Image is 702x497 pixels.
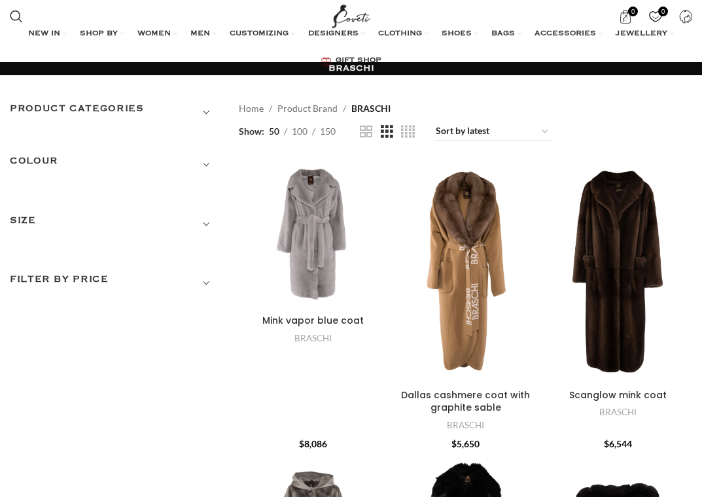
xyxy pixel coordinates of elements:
[604,438,632,449] bdi: 6,544
[628,7,638,16] span: 0
[10,272,219,294] h3: Filter by price
[80,29,118,39] span: SHOP BY
[451,438,457,449] span: $
[230,29,289,39] span: CUSTOMIZING
[308,29,359,39] span: DESIGNERS
[3,3,29,29] a: Search
[616,29,667,39] span: JEWELLERY
[137,21,177,47] a: WOMEN
[329,10,373,21] a: Site logo
[442,21,478,47] a: SHOES
[308,21,365,47] a: DESIGNERS
[230,21,295,47] a: CUSTOMIZING
[3,21,699,74] div: Main navigation
[642,3,669,29] div: My Wishlist
[535,21,603,47] a: ACCESSORIES
[491,21,521,47] a: BAGS
[378,29,422,39] span: CLOTHING
[612,3,639,29] a: 0
[491,29,515,39] span: BAGS
[599,406,637,419] a: BRASCHI
[190,29,210,39] span: MEN
[544,160,692,383] a: Scanglow mink coat
[137,29,171,39] span: WOMEN
[80,21,124,47] a: SHOP BY
[604,438,609,449] span: $
[616,21,674,47] a: JEWELLERY
[239,160,387,309] a: Mink vapor blue coat
[451,438,480,449] bdi: 5,650
[535,29,596,39] span: ACCESSORIES
[442,29,472,39] span: SHOES
[642,3,669,29] a: 0
[321,57,331,65] img: GiftBag
[658,7,668,16] span: 0
[569,388,667,402] a: Scanglow mink coat
[299,438,304,449] span: $
[10,101,219,124] h3: Product categories
[321,48,381,74] a: GIFT SHOP
[28,21,67,47] a: NEW IN
[262,314,364,327] a: Mink vapor blue coat
[190,21,217,47] a: MEN
[294,332,332,345] a: BRASCHI
[299,438,327,449] bdi: 8,086
[401,388,530,415] a: Dallas cashmere coat with graphite sable
[391,160,540,383] a: Dallas cashmere coat with graphite sable
[28,29,60,39] span: NEW IN
[447,419,484,432] a: BRASCHI
[10,154,219,176] h3: COLOUR
[378,21,429,47] a: CLOTHING
[10,213,219,235] h3: SIZE
[336,56,381,66] span: GIFT SHOP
